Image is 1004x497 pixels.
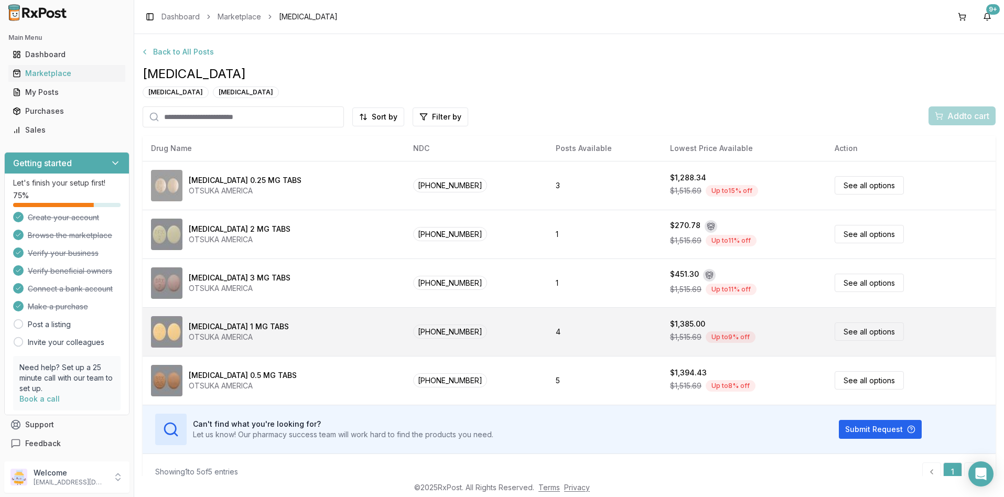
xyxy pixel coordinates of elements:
p: Let us know! Our pharmacy success team will work hard to find the products you need. [193,429,493,440]
span: [PHONE_NUMBER] [413,178,487,192]
a: Invite your colleagues [28,337,104,348]
span: [MEDICAL_DATA] [279,12,338,22]
span: Connect a bank account [28,284,113,294]
button: Marketplace [4,65,129,82]
span: [PHONE_NUMBER] [413,276,487,290]
span: $1,515.69 [670,186,701,196]
div: Open Intercom Messenger [968,461,994,487]
img: Rexulti 2 MG TABS [151,219,182,250]
span: [MEDICAL_DATA] [143,66,996,82]
a: Post a listing [28,319,71,330]
h2: Main Menu [8,34,125,42]
div: [MEDICAL_DATA] 3 MG TABS [189,273,290,283]
img: Rexulti 0.5 MG TABS [151,365,182,396]
div: Sales [13,125,121,135]
th: Lowest Price Available [662,136,826,161]
button: 9+ [979,8,996,25]
nav: breadcrumb [161,12,338,22]
div: $1,394.43 [670,368,707,378]
h3: Can't find what you're looking for? [193,419,493,429]
div: [MEDICAL_DATA] [143,87,209,98]
th: NDC [405,136,547,161]
th: Posts Available [547,136,662,161]
div: Marketplace [13,68,121,79]
img: User avatar [10,469,27,485]
div: 9+ [986,4,1000,15]
span: $1,515.69 [670,235,701,246]
span: Verify beneficial owners [28,266,112,276]
img: RxPost Logo [4,4,71,21]
div: Showing 1 to 5 of 5 entries [155,467,238,477]
div: [MEDICAL_DATA] 0.5 MG TABS [189,370,297,381]
span: Make a purchase [28,301,88,312]
div: $451.30 [670,269,699,282]
a: See all options [835,322,904,341]
img: Rexulti 1 MG TABS [151,316,182,348]
th: Action [826,136,996,161]
p: Let's finish your setup first! [13,178,121,188]
td: 5 [547,356,662,405]
a: Sales [8,121,125,139]
div: OTSUKA AMERICA [189,234,290,245]
td: 1 [547,258,662,307]
span: Create your account [28,212,99,223]
div: Dashboard [13,49,121,60]
div: OTSUKA AMERICA [189,186,301,196]
td: 1 [547,210,662,258]
div: $1,288.34 [670,172,706,183]
span: [PHONE_NUMBER] [413,325,487,339]
div: Up to 9 % off [706,331,755,343]
div: Up to 8 % off [706,380,755,392]
button: Dashboard [4,46,129,63]
a: See all options [835,176,904,195]
div: $1,385.00 [670,319,705,329]
button: Sort by [352,107,404,126]
div: OTSUKA AMERICA [189,332,289,342]
button: Submit Request [839,420,922,439]
div: Up to 15 % off [706,185,758,197]
div: OTSUKA AMERICA [189,283,290,294]
p: [EMAIL_ADDRESS][DOMAIN_NAME] [34,478,106,487]
a: See all options [835,274,904,292]
a: Back to All Posts [143,42,996,61]
button: Support [4,415,129,434]
button: Feedback [4,434,129,453]
div: Up to 11 % off [706,284,757,295]
nav: pagination [922,462,983,481]
a: Marketplace [8,64,125,83]
a: My Posts [8,83,125,102]
td: 4 [547,307,662,356]
a: See all options [835,225,904,243]
a: Dashboard [8,45,125,64]
div: [MEDICAL_DATA] 1 MG TABS [189,321,289,332]
span: $1,515.69 [670,284,701,295]
img: Rexulti 0.25 MG TABS [151,170,182,201]
span: 75 % [13,190,29,201]
a: Privacy [564,483,590,492]
div: [MEDICAL_DATA] [213,87,279,98]
h3: Getting started [13,157,72,169]
a: See all options [835,371,904,390]
div: Up to 11 % off [706,235,757,246]
a: Purchases [8,102,125,121]
span: Verify your business [28,248,99,258]
div: [MEDICAL_DATA] 0.25 MG TABS [189,175,301,186]
p: Welcome [34,468,106,478]
span: $1,515.69 [670,332,701,342]
a: Terms [538,483,560,492]
a: 1 [943,462,962,481]
a: Dashboard [161,12,200,22]
button: Sales [4,122,129,138]
div: Purchases [13,106,121,116]
th: Drug Name [143,136,405,161]
div: $270.78 [670,220,700,233]
span: [PHONE_NUMBER] [413,227,487,241]
button: Purchases [4,103,129,120]
span: $1,515.69 [670,381,701,391]
a: Marketplace [218,12,261,22]
img: Rexulti 3 MG TABS [151,267,182,299]
span: [PHONE_NUMBER] [413,373,487,387]
span: Feedback [25,438,61,449]
div: OTSUKA AMERICA [189,381,297,391]
a: Book a call [19,394,60,403]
